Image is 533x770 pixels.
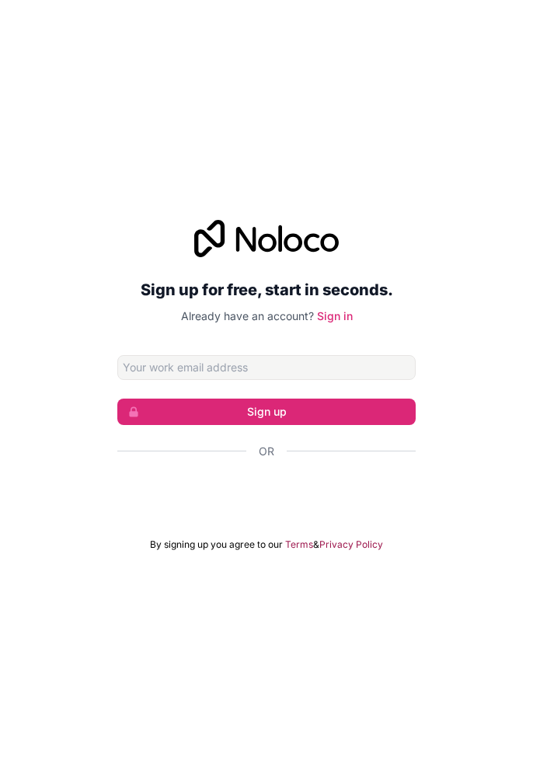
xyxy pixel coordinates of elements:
[181,309,314,322] span: Already have an account?
[319,538,383,551] a: Privacy Policy
[117,276,416,304] h2: Sign up for free, start in seconds.
[313,538,319,551] span: &
[117,399,416,425] button: Sign up
[117,355,416,380] input: Email address
[285,538,313,551] a: Terms
[259,444,274,459] span: Or
[317,309,353,322] a: Sign in
[110,476,423,510] iframe: زر تسجيل الدخول باستخدام حساب Google
[150,538,283,551] span: By signing up you agree to our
